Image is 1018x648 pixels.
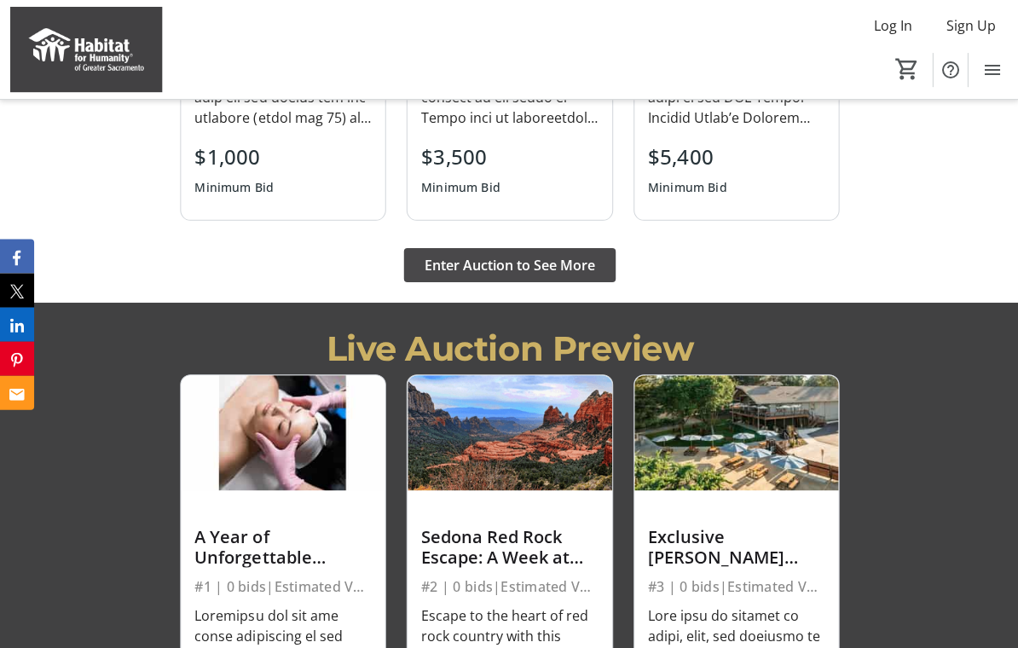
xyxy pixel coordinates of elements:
img: A Year of Unforgettable Romance [181,374,385,489]
img: Sedona Red Rock Escape: A Week at Arroyo Roble Resort for 4-6 People [407,374,610,489]
button: Help [932,53,966,87]
div: A Year of Unforgettable Romance [194,525,371,566]
div: $3,500 [420,141,500,171]
div: #2 | 0 bids | Estimated Value $5,000 [420,573,597,597]
span: Live Auction Preview [326,327,692,368]
button: Enter Auction to See More [403,247,615,281]
button: Menu [974,53,1008,87]
div: Exclusive [PERSON_NAME] Harvest Moon Dinner for Six [647,525,824,566]
div: $1,000 [194,141,274,171]
div: #1 | 0 bids | Estimated Value $5,500 [194,573,371,597]
div: Minimum Bid [647,171,726,202]
div: Minimum Bid [420,171,500,202]
span: Enter Auction to See More [424,254,594,275]
button: Sign Up [931,12,1008,39]
div: Sedona Red Rock Escape: A Week at [PERSON_NAME][GEOGRAPHIC_DATA] for 4-6 People [420,525,597,566]
button: Log In [859,12,924,39]
img: Exclusive Bogle Harvest Moon Dinner for Six [633,374,837,489]
button: Cart [890,54,921,84]
div: Minimum Bid [194,171,274,202]
span: Sign Up [945,15,994,36]
span: Log In [872,15,911,36]
img: Habitat for Humanity of Greater Sacramento's Logo [10,7,162,92]
div: #3 | 0 bids | Estimated Value $1,500 [647,573,824,597]
div: $5,400 [647,141,726,171]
